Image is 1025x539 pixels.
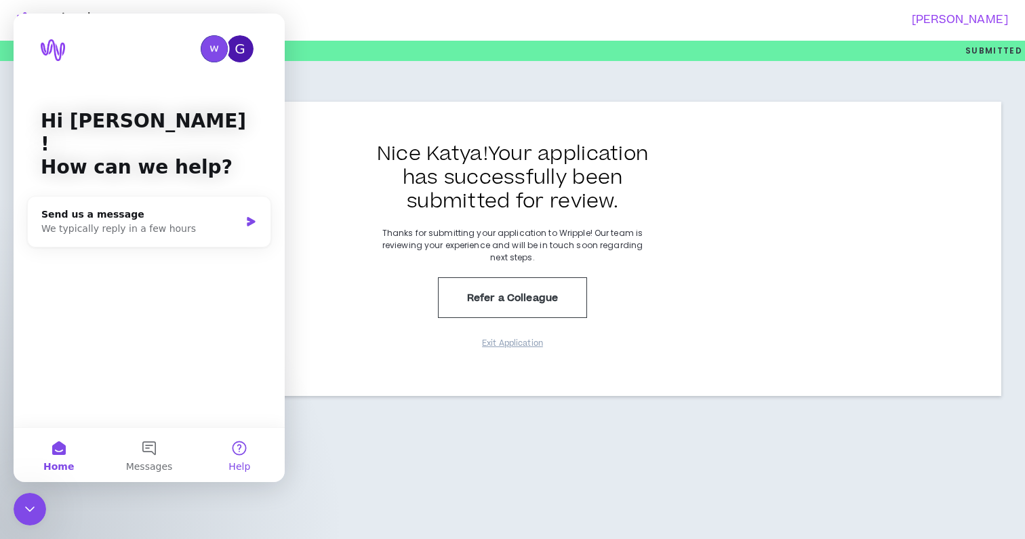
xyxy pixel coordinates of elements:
[14,493,46,525] iframe: Intercom live chat
[438,277,587,318] button: Refer a Colleague
[181,414,271,468] button: Help
[28,208,226,222] div: We typically reply in a few hours
[113,448,159,458] span: Messages
[965,41,1022,61] p: Submitted
[28,194,226,208] div: Send us a message
[215,448,237,458] span: Help
[187,22,214,49] img: Profile image for Morgan
[14,182,258,234] div: Send us a messageWe typically reply in a few hours
[377,227,648,264] p: Thanks for submitting your application to Wripple! Our team is reviewing your experience and will...
[90,414,180,468] button: Messages
[360,142,665,214] h3: Nice Katya ! Your application has successfully been submitted for review.
[213,22,240,49] div: Profile image for Gabriella
[27,26,52,47] img: logo
[27,96,244,142] p: Hi [PERSON_NAME] !
[14,14,285,482] iframe: Intercom live chat
[30,448,60,458] span: Home
[504,14,1009,26] h3: [PERSON_NAME]
[479,332,546,355] button: Exit Application
[27,142,244,165] p: How can we help?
